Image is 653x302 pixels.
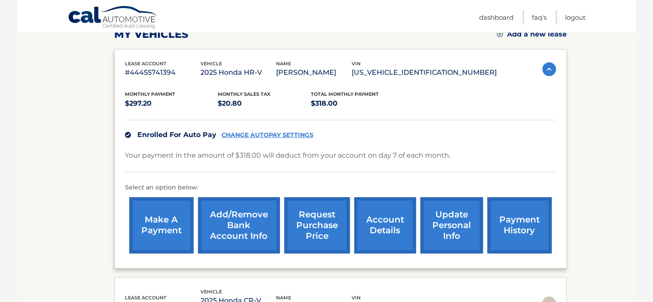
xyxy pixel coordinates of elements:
img: check.svg [125,132,131,138]
a: CHANGE AUTOPAY SETTINGS [222,131,313,139]
span: vin [352,61,361,67]
span: lease account [125,61,167,67]
a: account details [354,197,416,253]
span: vehicle [200,289,222,295]
a: request purchase price [284,197,350,253]
p: 2025 Honda HR-V [200,67,276,79]
a: payment history [487,197,552,253]
p: $20.80 [218,98,311,110]
span: Monthly sales Tax [218,91,270,97]
span: name [276,295,291,301]
p: [US_VEHICLE_IDENTIFICATION_NUMBER] [352,67,497,79]
img: add.svg [497,31,503,37]
span: vehicle [200,61,222,67]
p: Your payment in the amount of $318.00 will deduct from your account on day 7 of each month. [125,149,450,162]
a: Add a new lease [497,30,567,39]
a: make a payment [129,197,194,253]
a: update personal info [420,197,483,253]
span: lease account [125,295,167,301]
p: Select an option below: [125,183,556,193]
p: #44455741394 [125,67,200,79]
img: accordion-active.svg [542,62,556,76]
a: Add/Remove bank account info [198,197,280,253]
p: $297.20 [125,98,218,110]
span: Total Monthly Payment [311,91,379,97]
span: Monthly Payment [125,91,175,97]
span: vin [352,295,361,301]
a: Cal Automotive [68,6,158,31]
p: $318.00 [311,98,404,110]
a: Logout [565,10,586,24]
span: Enrolled For Auto Pay [137,131,216,139]
a: Dashboard [479,10,513,24]
span: name [276,61,291,67]
a: FAQ's [532,10,547,24]
p: [PERSON_NAME] [276,67,352,79]
h2: my vehicles [114,28,188,41]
